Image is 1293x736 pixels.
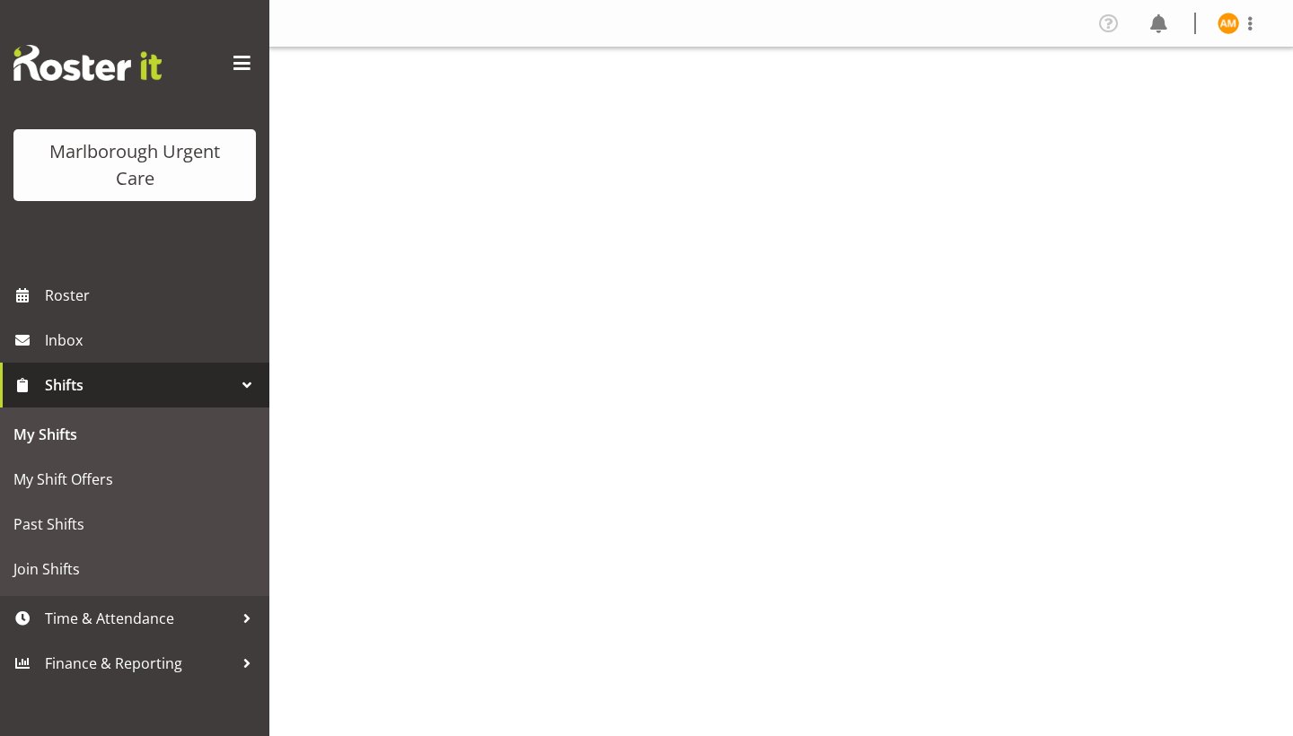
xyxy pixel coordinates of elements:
[45,650,233,677] span: Finance & Reporting
[4,502,265,547] a: Past Shifts
[4,547,265,591] a: Join Shifts
[13,556,256,583] span: Join Shifts
[45,372,233,399] span: Shifts
[4,457,265,502] a: My Shift Offers
[13,466,256,493] span: My Shift Offers
[13,511,256,538] span: Past Shifts
[31,138,238,192] div: Marlborough Urgent Care
[13,45,162,81] img: Rosterit website logo
[1218,13,1239,34] img: alexandra-madigan11823.jpg
[45,605,233,632] span: Time & Attendance
[45,327,260,354] span: Inbox
[45,282,260,309] span: Roster
[13,421,256,448] span: My Shifts
[4,412,265,457] a: My Shifts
